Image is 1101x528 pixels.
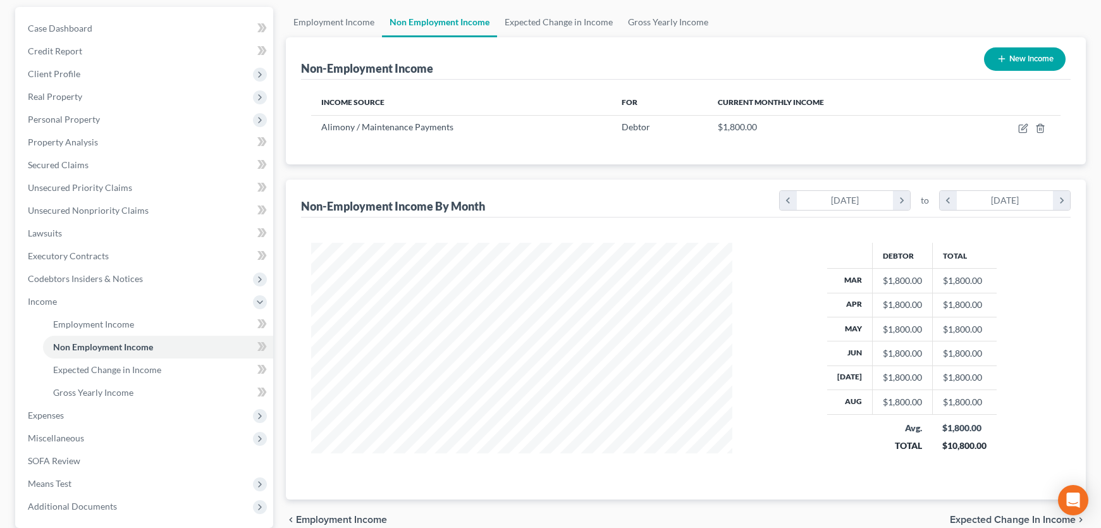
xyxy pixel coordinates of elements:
[43,381,273,404] a: Gross Yearly Income
[53,364,161,375] span: Expected Change in Income
[827,269,873,293] th: Mar
[43,313,273,336] a: Employment Income
[883,298,922,311] div: $1,800.00
[883,323,922,336] div: $1,800.00
[301,199,485,214] div: Non-Employment Income By Month
[28,68,80,79] span: Client Profile
[28,114,100,125] span: Personal Property
[942,422,987,434] div: $1,800.00
[28,228,62,238] span: Lawsuits
[718,121,757,132] span: $1,800.00
[950,515,1076,525] span: Expected Change in Income
[932,365,997,390] td: $1,800.00
[932,293,997,317] td: $1,800.00
[950,515,1086,525] button: Expected Change in Income chevron_right
[18,176,273,199] a: Unsecured Priority Claims
[28,182,132,193] span: Unsecured Priority Claims
[797,191,894,210] div: [DATE]
[286,7,382,37] a: Employment Income
[827,341,873,365] th: Jun
[28,455,80,466] span: SOFA Review
[28,23,92,34] span: Case Dashboard
[921,194,929,207] span: to
[18,245,273,267] a: Executory Contracts
[827,293,873,317] th: Apr
[1058,485,1088,515] div: Open Intercom Messenger
[18,199,273,222] a: Unsecured Nonpriority Claims
[827,365,873,390] th: [DATE]
[932,317,997,341] td: $1,800.00
[28,410,64,421] span: Expenses
[882,422,922,434] div: Avg.
[827,390,873,414] th: Aug
[286,515,387,525] button: chevron_left Employment Income
[780,191,797,210] i: chevron_left
[53,341,153,352] span: Non Employment Income
[893,191,910,210] i: chevron_right
[622,97,637,107] span: For
[18,154,273,176] a: Secured Claims
[1053,191,1070,210] i: chevron_right
[296,515,387,525] span: Employment Income
[18,222,273,245] a: Lawsuits
[883,347,922,360] div: $1,800.00
[18,17,273,40] a: Case Dashboard
[18,131,273,154] a: Property Analysis
[18,450,273,472] a: SOFA Review
[883,371,922,384] div: $1,800.00
[718,97,824,107] span: Current Monthly Income
[28,273,143,284] span: Codebtors Insiders & Notices
[53,319,134,329] span: Employment Income
[883,396,922,408] div: $1,800.00
[28,501,117,512] span: Additional Documents
[932,243,997,268] th: Total
[942,439,987,452] div: $10,800.00
[28,205,149,216] span: Unsecured Nonpriority Claims
[28,137,98,147] span: Property Analysis
[301,61,433,76] div: Non-Employment Income
[497,7,620,37] a: Expected Change in Income
[43,336,273,359] a: Non Employment Income
[882,439,922,452] div: TOTAL
[28,159,89,170] span: Secured Claims
[18,40,273,63] a: Credit Report
[53,387,133,398] span: Gross Yearly Income
[28,91,82,102] span: Real Property
[286,515,296,525] i: chevron_left
[984,47,1066,71] button: New Income
[28,478,71,489] span: Means Test
[382,7,497,37] a: Non Employment Income
[827,317,873,341] th: May
[872,243,932,268] th: Debtor
[620,7,716,37] a: Gross Yearly Income
[321,121,453,132] span: Alimony / Maintenance Payments
[940,191,957,210] i: chevron_left
[932,269,997,293] td: $1,800.00
[883,274,922,287] div: $1,800.00
[321,97,384,107] span: Income Source
[932,390,997,414] td: $1,800.00
[1076,515,1086,525] i: chevron_right
[28,433,84,443] span: Miscellaneous
[28,250,109,261] span: Executory Contracts
[957,191,1054,210] div: [DATE]
[932,341,997,365] td: $1,800.00
[28,46,82,56] span: Credit Report
[28,296,57,307] span: Income
[622,121,650,132] span: Debtor
[43,359,273,381] a: Expected Change in Income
